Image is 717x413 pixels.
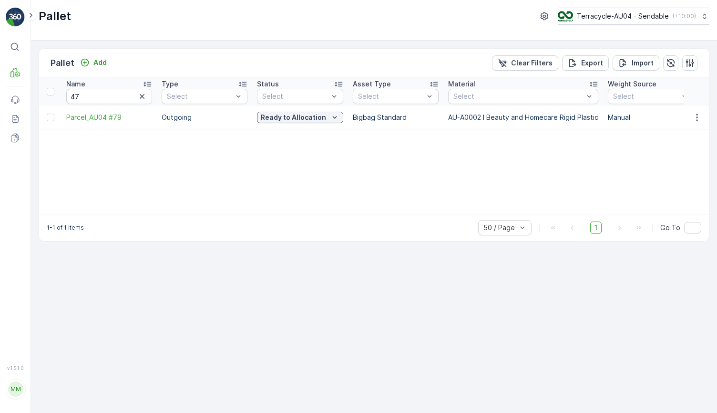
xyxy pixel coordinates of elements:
p: Asset Type [353,79,391,89]
p: ( +10:00 ) [673,12,696,20]
p: Select [358,92,424,101]
div: MM [8,381,23,397]
p: 1-1 of 1 items [47,224,84,232]
p: Add [93,58,107,67]
p: Export [581,58,603,68]
p: Status [257,79,279,89]
button: Terracycle-AU04 - Sendable(+10:00) [558,8,709,25]
p: Select [167,92,233,101]
p: Pallet [51,56,74,70]
img: logo [6,8,25,27]
p: Pallet [39,9,71,24]
p: Manual [608,113,694,122]
p: AU-A0002 I Beauty and Homecare Rigid Plastic [448,113,598,122]
a: Parcel_AU04 #79 [66,113,152,122]
p: Ready to Allocation [261,113,326,122]
p: Outgoing [162,113,247,122]
p: Bigbag Standard [353,113,439,122]
button: Export [562,55,609,71]
img: terracycle_logo.png [558,11,573,21]
p: Import [632,58,654,68]
p: Type [162,79,178,89]
p: Terracycle-AU04 - Sendable [577,11,669,21]
span: Go To [660,223,680,233]
p: Name [66,79,85,89]
p: Select [453,92,584,101]
p: Clear Filters [511,58,553,68]
button: Add [76,57,111,68]
button: MM [6,373,25,405]
button: Ready to Allocation [257,112,343,123]
div: Toggle Row Selected [47,114,54,121]
p: Material [448,79,475,89]
p: Weight Source [608,79,656,89]
button: Import [613,55,659,71]
span: 1 [590,222,602,234]
button: Clear Filters [492,55,558,71]
p: Select [613,92,679,101]
span: v 1.51.0 [6,365,25,371]
input: Search [66,89,152,104]
p: Select [262,92,328,101]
